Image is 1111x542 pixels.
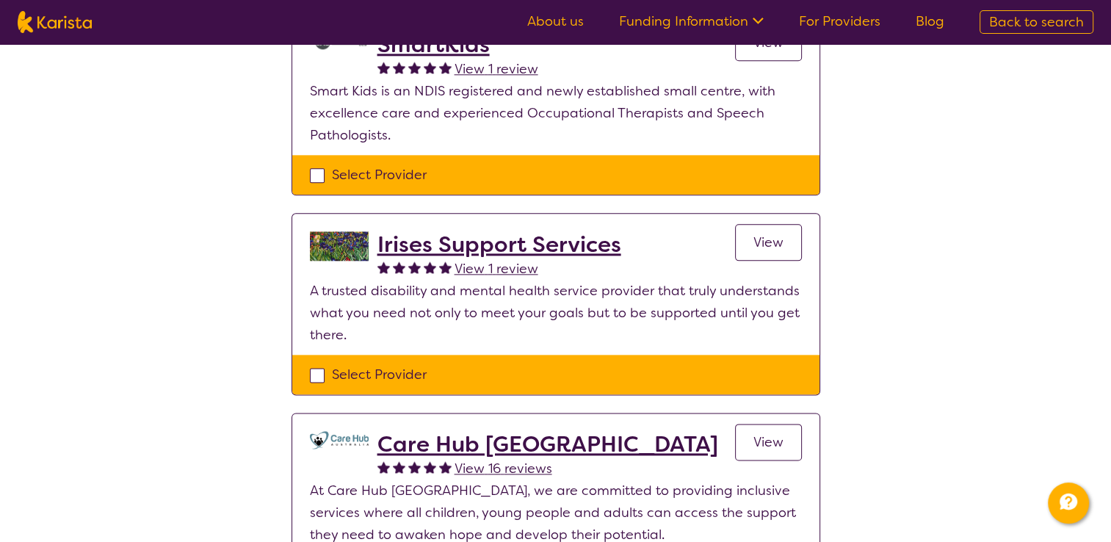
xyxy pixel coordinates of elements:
[18,11,92,33] img: Karista logo
[980,10,1093,34] a: Back to search
[377,32,538,58] a: SmartKids
[377,460,390,473] img: fullstar
[1048,483,1089,524] button: Channel Menu
[377,431,718,458] a: Care Hub [GEOGRAPHIC_DATA]
[377,61,390,73] img: fullstar
[377,231,621,258] a: Irises Support Services
[393,460,405,473] img: fullstar
[527,12,584,30] a: About us
[455,260,538,278] span: View 1 review
[439,460,452,473] img: fullstar
[424,261,436,273] img: fullstar
[916,12,944,30] a: Blog
[735,424,802,460] a: View
[753,433,784,451] span: View
[310,431,369,449] img: ghwmlfce3t00xkecpakn.jpg
[619,12,764,30] a: Funding Information
[310,80,802,146] p: Smart Kids is an NDIS registered and newly established small centre, with excellence care and exp...
[439,61,452,73] img: fullstar
[393,61,405,73] img: fullstar
[455,60,538,78] span: View 1 review
[455,460,552,477] span: View 16 reviews
[455,58,538,80] a: View 1 review
[310,280,802,346] p: A trusted disability and mental health service provider that truly understands what you need not ...
[310,231,369,261] img: bveqlmrdxdvqu3rwwcov.jpg
[408,61,421,73] img: fullstar
[439,261,452,273] img: fullstar
[408,261,421,273] img: fullstar
[455,458,552,480] a: View 16 reviews
[408,460,421,473] img: fullstar
[377,261,390,273] img: fullstar
[424,460,436,473] img: fullstar
[424,61,436,73] img: fullstar
[455,258,538,280] a: View 1 review
[753,234,784,251] span: View
[799,12,880,30] a: For Providers
[989,13,1084,31] span: Back to search
[735,224,802,261] a: View
[393,261,405,273] img: fullstar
